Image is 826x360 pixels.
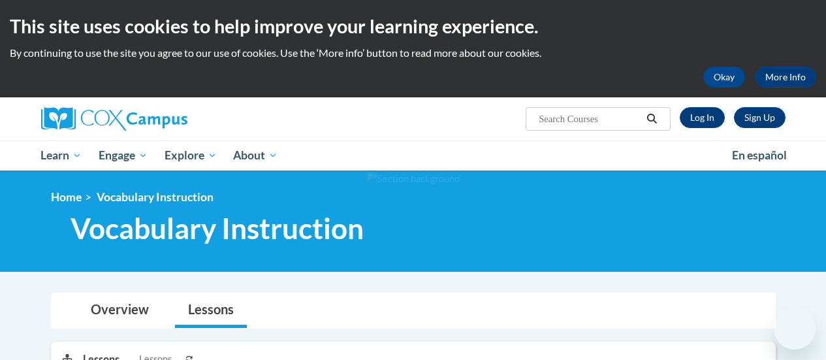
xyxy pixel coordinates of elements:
[734,107,786,128] a: Register
[175,293,247,328] a: Lessons
[233,148,278,163] span: About
[755,67,816,88] a: More Info
[10,13,816,39] h2: This site uses cookies to help improve your learning experience.
[40,148,82,163] span: Learn
[537,111,642,127] input: Search Courses
[90,140,156,171] a: Engage
[78,293,162,328] a: Overview
[732,148,787,162] span: En español
[71,211,364,246] span: Vocabulary Instruction
[41,107,276,131] a: Cox Campus
[99,148,148,163] span: Engage
[680,107,725,128] a: Log In
[31,140,795,171] div: Main menu
[703,67,745,88] button: Okay
[33,140,91,171] a: Learn
[97,190,214,204] span: Vocabulary Instruction
[165,148,217,163] span: Explore
[367,172,460,186] img: Section background
[225,140,286,171] a: About
[41,107,187,131] img: Cox Campus
[10,46,816,60] p: By continuing to use the site you agree to our use of cookies. Use the ‘More info’ button to read...
[51,190,82,204] a: Home
[156,140,225,171] a: Explore
[642,111,661,127] button: Search
[774,308,816,350] iframe: Button to launch messaging window
[723,142,795,169] a: En español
